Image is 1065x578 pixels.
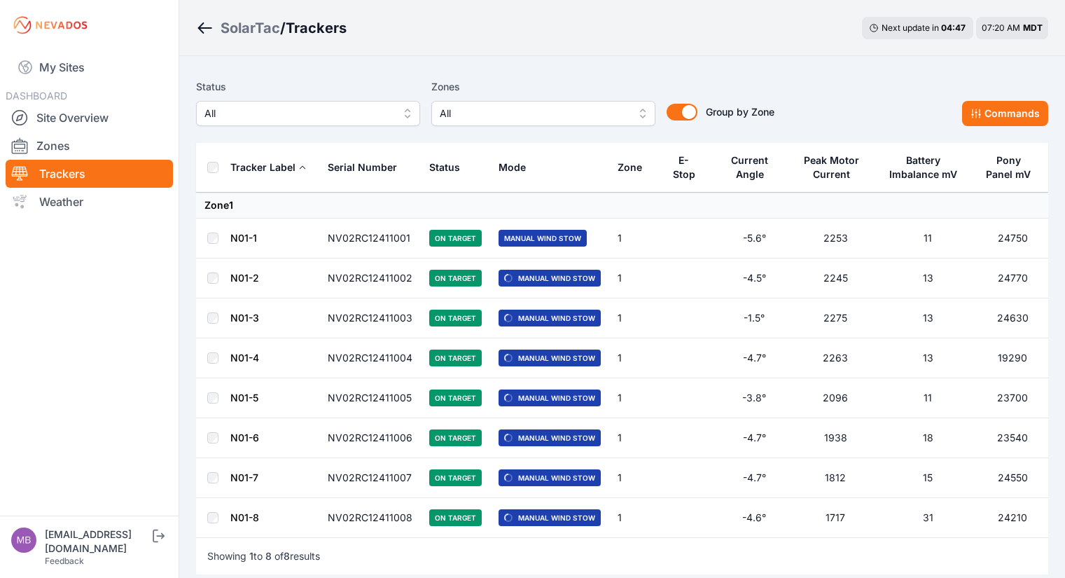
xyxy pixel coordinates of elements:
span: DASHBOARD [6,90,67,102]
button: Serial Number [328,151,408,184]
button: Tracker Label [230,151,307,184]
button: Status [429,151,471,184]
span: On Target [429,310,482,326]
td: 1812 [793,458,879,498]
a: Zones [6,132,173,160]
a: N01-6 [230,432,259,443]
td: 1 [609,259,662,298]
td: NV02RC12411007 [319,458,421,498]
a: N01-3 [230,312,259,324]
td: -4.7° [716,458,793,498]
span: / [280,18,286,38]
a: N01-7 [230,472,258,483]
span: Manual Wind Stow [499,350,601,366]
a: Weather [6,188,173,216]
span: On Target [429,270,482,287]
h3: Trackers [286,18,347,38]
a: Trackers [6,160,173,188]
td: 1 [609,418,662,458]
button: Mode [499,151,537,184]
a: N01-8 [230,511,259,523]
td: 24550 [977,458,1048,498]
td: NV02RC12411003 [319,298,421,338]
span: Manual Wind Stow [499,509,601,526]
td: 11 [879,378,977,418]
td: 1 [609,458,662,498]
button: All [196,101,420,126]
nav: Breadcrumb [196,10,347,46]
div: Tracker Label [230,160,295,174]
a: SolarTac [221,18,280,38]
span: Manual Wind Stow [499,230,587,247]
div: 04 : 47 [941,22,966,34]
button: Zone [618,151,653,184]
td: 19290 [977,338,1048,378]
img: Nevados [11,14,90,36]
td: NV02RC12411002 [319,259,421,298]
div: Status [429,160,460,174]
button: Commands [962,101,1048,126]
td: NV02RC12411001 [319,219,421,259]
span: On Target [429,390,482,406]
td: 2096 [793,378,879,418]
button: Pony Panel mV [985,144,1040,191]
a: Feedback [45,556,84,566]
a: N01-5 [230,392,258,404]
span: On Target [429,429,482,446]
span: On Target [429,230,482,247]
td: 24770 [977,259,1048,298]
td: 1 [609,498,662,538]
td: 1717 [793,498,879,538]
span: 1 [249,550,253,562]
span: On Target [429,509,482,526]
span: Manual Wind Stow [499,310,601,326]
p: Showing to of results [207,549,320,563]
td: NV02RC12411008 [319,498,421,538]
div: Pony Panel mV [985,153,1031,181]
span: On Target [429,350,482,366]
a: N01-4 [230,352,259,364]
a: Site Overview [6,104,173,132]
td: 2245 [793,259,879,298]
td: 13 [879,259,977,298]
td: -1.5° [716,298,793,338]
div: Battery Imbalance mV [887,153,960,181]
td: -4.5° [716,259,793,298]
button: All [431,101,655,126]
td: -5.6° [716,219,793,259]
span: All [204,105,392,122]
span: All [440,105,627,122]
div: Current Angle [725,153,775,181]
td: NV02RC12411006 [319,418,421,458]
td: 24630 [977,298,1048,338]
td: 2253 [793,219,879,259]
td: 13 [879,338,977,378]
td: 24750 [977,219,1048,259]
span: Manual Wind Stow [499,390,601,406]
td: 2263 [793,338,879,378]
span: Group by Zone [706,106,774,118]
div: E-Stop [670,153,697,181]
div: Serial Number [328,160,397,174]
td: 13 [879,298,977,338]
span: Manual Wind Stow [499,469,601,486]
td: -4.7° [716,338,793,378]
td: 1 [609,378,662,418]
td: 1 [609,338,662,378]
div: Peak Motor Current [801,153,863,181]
div: [EMAIL_ADDRESS][DOMAIN_NAME] [45,528,150,556]
td: 23700 [977,378,1048,418]
button: E-Stop [670,144,708,191]
td: 1 [609,219,662,259]
div: Zone [618,160,642,174]
span: Next update in [882,22,939,33]
a: N01-1 [230,232,257,244]
td: -4.7° [716,418,793,458]
td: 23540 [977,418,1048,458]
td: 1 [609,298,662,338]
td: 31 [879,498,977,538]
td: Zone 1 [196,193,1048,219]
span: On Target [429,469,482,486]
td: 2275 [793,298,879,338]
span: Manual Wind Stow [499,429,601,446]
